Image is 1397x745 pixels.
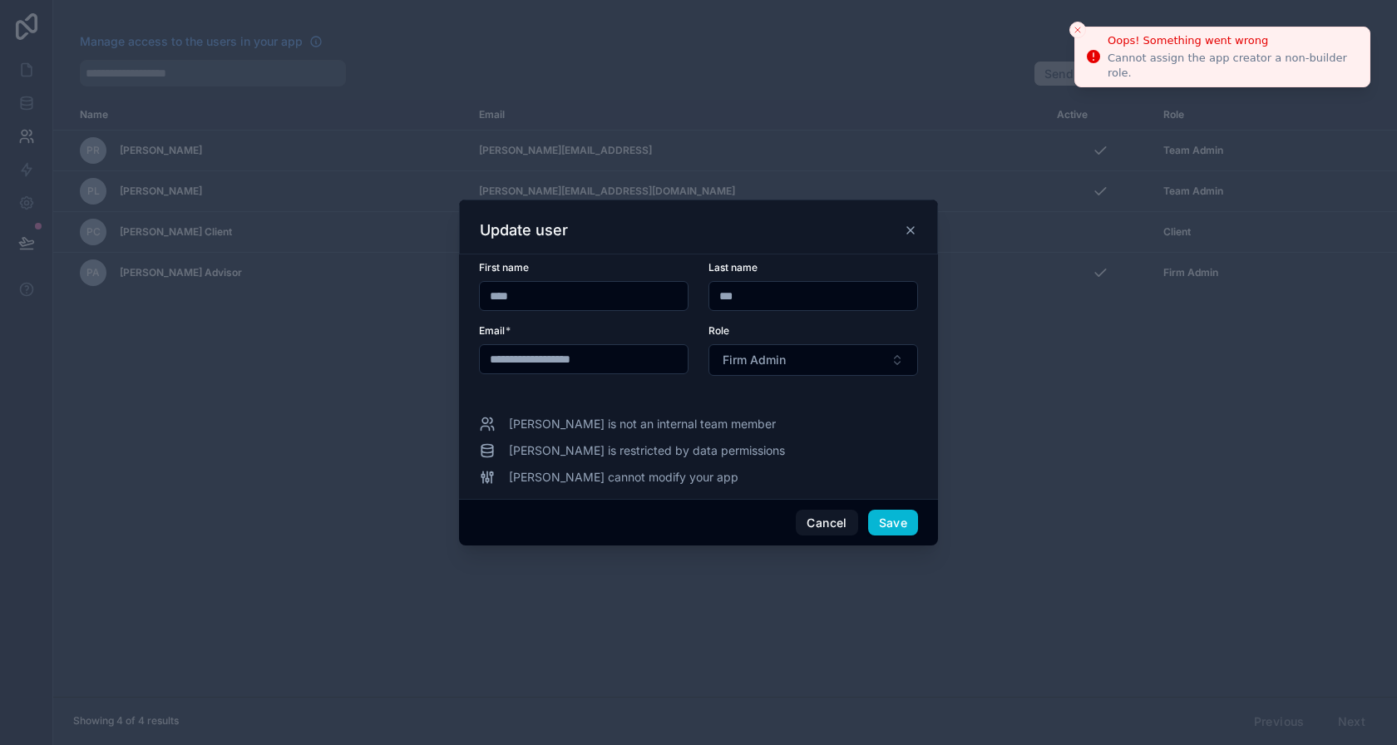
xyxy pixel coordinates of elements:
[708,344,918,376] button: Select Button
[479,324,505,337] span: Email
[708,324,729,337] span: Role
[1069,22,1086,38] button: Close toast
[1108,32,1356,49] div: Oops! Something went wrong
[708,261,758,274] span: Last name
[796,510,857,536] button: Cancel
[480,220,568,240] h3: Update user
[509,442,785,459] span: [PERSON_NAME] is restricted by data permissions
[479,261,529,274] span: First name
[868,510,918,536] button: Save
[509,469,738,486] span: [PERSON_NAME] cannot modify your app
[723,352,786,368] span: Firm Admin
[1108,51,1356,81] div: Cannot assign the app creator a non-builder role.
[509,416,776,432] span: [PERSON_NAME] is not an internal team member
